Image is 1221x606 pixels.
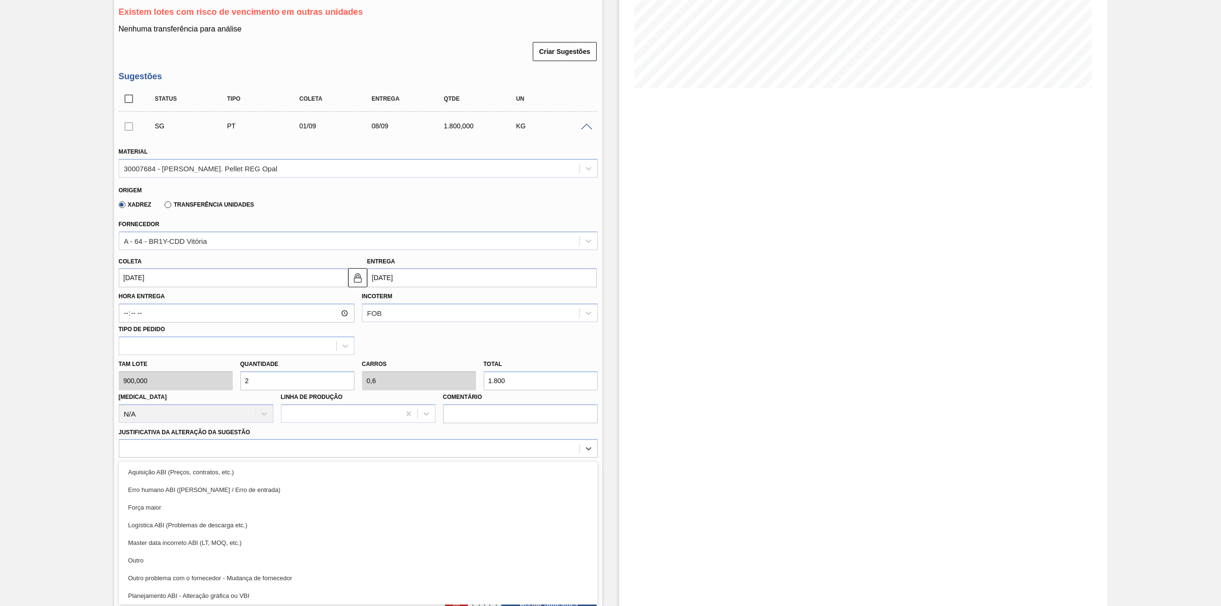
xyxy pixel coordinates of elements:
div: 30007684 - [PERSON_NAME]. Pellet REG Opal [124,164,278,172]
h3: Sugestões [119,72,598,82]
div: Master data incorreto ABI (LT, MOQ, etc.) [119,534,598,552]
div: Tipo [225,95,307,102]
div: Qtde [441,95,524,102]
div: FOB [367,309,382,317]
span: Existem lotes com risco de vencimento em outras unidades [119,7,363,17]
div: KG [514,122,596,130]
label: Quantidade [240,361,279,367]
div: Força maior [119,499,598,516]
label: Fornecedor [119,221,159,228]
label: Coleta [119,258,142,265]
img: locked [352,272,363,283]
label: Origem [119,187,142,194]
label: Tam lote [119,357,233,371]
div: Outro problema com o fornecedor - Mudança de fornecedor [119,569,598,587]
div: Erro humano ABI ([PERSON_NAME] / Erro de entrada) [119,481,598,499]
label: Justificativa da Alteração da Sugestão [119,429,250,436]
div: Planejamento ABI - Alteração gráfica ou VBI [119,587,598,605]
input: dd/mm/yyyy [119,268,348,287]
label: Hora Entrega [119,290,354,303]
div: A - 64 - BR1Y-CDD Vitória [124,237,207,245]
div: Outro [119,552,598,569]
div: Entrega [369,95,452,102]
div: 08/09/2025 [369,122,452,130]
label: Incoterm [362,293,393,300]
div: Coleta [297,95,379,102]
label: Linha de Produção [281,394,343,400]
label: Material [119,148,148,155]
div: Criar Sugestões [534,41,597,62]
input: dd/mm/yyyy [367,268,597,287]
label: Entrega [367,258,395,265]
div: Aquisição ABI (Preços, contratos, etc.) [119,463,598,481]
div: Pedido de Transferência [225,122,307,130]
button: Criar Sugestões [533,42,596,61]
label: Carros [362,361,387,367]
div: 01/09/2025 [297,122,379,130]
div: Status [153,95,235,102]
button: locked [348,268,367,287]
div: Sugestão Criada [153,122,235,130]
div: UN [514,95,596,102]
label: Xadrez [119,201,152,208]
div: Logística ABI (Problemas de descarga etc.) [119,516,598,534]
p: Nenhuma transferência para análise [119,25,598,33]
label: Observações [119,460,598,474]
label: [MEDICAL_DATA] [119,394,167,400]
label: Comentário [443,390,598,404]
label: Transferência Unidades [165,201,254,208]
div: 1.800,000 [441,122,524,130]
label: Total [484,361,502,367]
label: Tipo de pedido [119,326,165,333]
